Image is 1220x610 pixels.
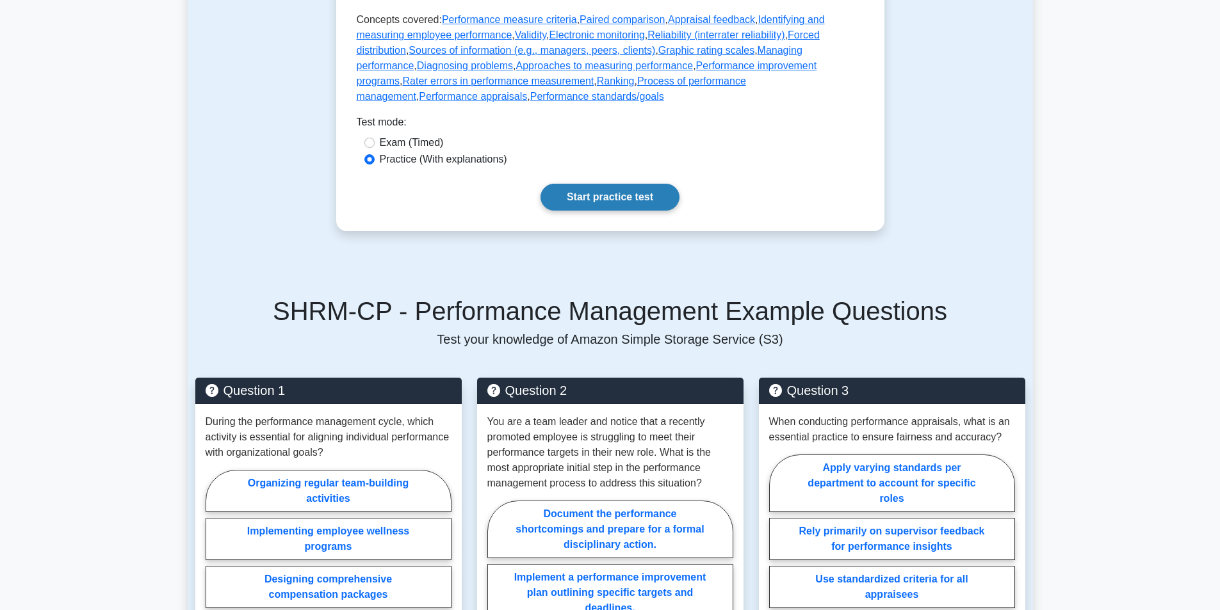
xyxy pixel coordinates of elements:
[357,115,864,135] div: Test mode:
[380,152,507,167] label: Practice (With explanations)
[530,91,664,102] a: Performance standards/goals
[206,383,451,398] h5: Question 1
[515,29,546,40] a: Validity
[380,135,444,150] label: Exam (Timed)
[487,501,733,558] label: Document the performance shortcomings and prepare for a formal disciplinary action.
[206,414,451,460] p: During the performance management cycle, which activity is essential for aligning individual perf...
[417,60,513,71] a: Diagnosing problems
[206,518,451,560] label: Implementing employee wellness programs
[769,454,1015,512] label: Apply varying standards per department to account for specific roles
[597,76,635,86] a: Ranking
[442,14,577,25] a: Performance measure criteria
[658,45,754,56] a: Graphic rating scales
[357,12,864,104] p: Concepts covered: , , , , , , , , , , , , , , , , , ,
[195,332,1025,347] p: Test your knowledge of Amazon Simple Storage Service (S3)
[769,518,1015,560] label: Rely primarily on supervisor feedback for performance insights
[549,29,644,40] a: Electronic monitoring
[206,470,451,512] label: Organizing regular team-building activities
[487,383,733,398] h5: Question 2
[769,566,1015,608] label: Use standardized criteria for all appraisees
[516,60,694,71] a: Approaches to measuring performance
[769,383,1015,398] h5: Question 3
[206,566,451,608] label: Designing comprehensive compensation packages
[195,296,1025,326] h5: SHRM-CP - Performance Management Example Questions
[647,29,785,40] a: Reliability (interrater reliability)
[580,14,665,25] a: Paired comparison
[419,91,527,102] a: Performance appraisals
[541,184,679,211] a: Start practice test
[668,14,755,25] a: Appraisal feedback
[403,76,594,86] a: Rater errors in performance measurement
[769,414,1015,445] p: When conducting performance appraisals, what is an essential practice to ensure fairness and accu...
[487,414,733,491] p: You are a team leader and notice that a recently promoted employee is struggling to meet their pe...
[357,60,817,86] a: Performance improvement programs
[409,45,655,56] a: Sources of information (e.g., managers, peers, clients)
